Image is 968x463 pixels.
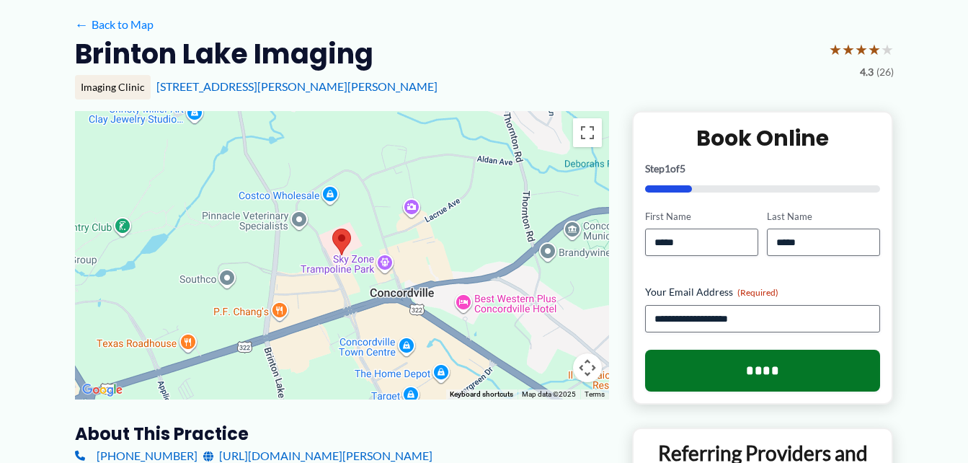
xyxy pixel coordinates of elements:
span: ★ [868,36,881,63]
span: 1 [665,162,670,175]
a: ←Back to Map [75,14,154,35]
span: 5 [680,162,685,175]
span: ★ [881,36,894,63]
span: ★ [842,36,855,63]
span: (Required) [737,287,778,298]
a: Terms (opens in new tab) [585,390,605,398]
span: ★ [855,36,868,63]
label: Last Name [767,210,880,224]
a: Open this area in Google Maps (opens a new window) [79,381,126,400]
label: Your Email Address [645,285,881,299]
span: 4.3 [860,63,874,81]
h2: Book Online [645,124,881,152]
span: ← [75,17,89,31]
h3: About this practice [75,423,609,445]
h2: Brinton Lake Imaging [75,36,373,71]
span: ★ [829,36,842,63]
a: [STREET_ADDRESS][PERSON_NAME][PERSON_NAME] [156,79,438,93]
button: Toggle fullscreen view [573,118,602,147]
span: (26) [876,63,894,81]
button: Keyboard shortcuts [450,389,513,400]
div: Imaging Clinic [75,75,151,100]
span: Map data ©2025 [522,390,576,398]
button: Map camera controls [573,353,602,382]
label: First Name [645,210,758,224]
p: Step of [645,164,881,174]
img: Google [79,381,126,400]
